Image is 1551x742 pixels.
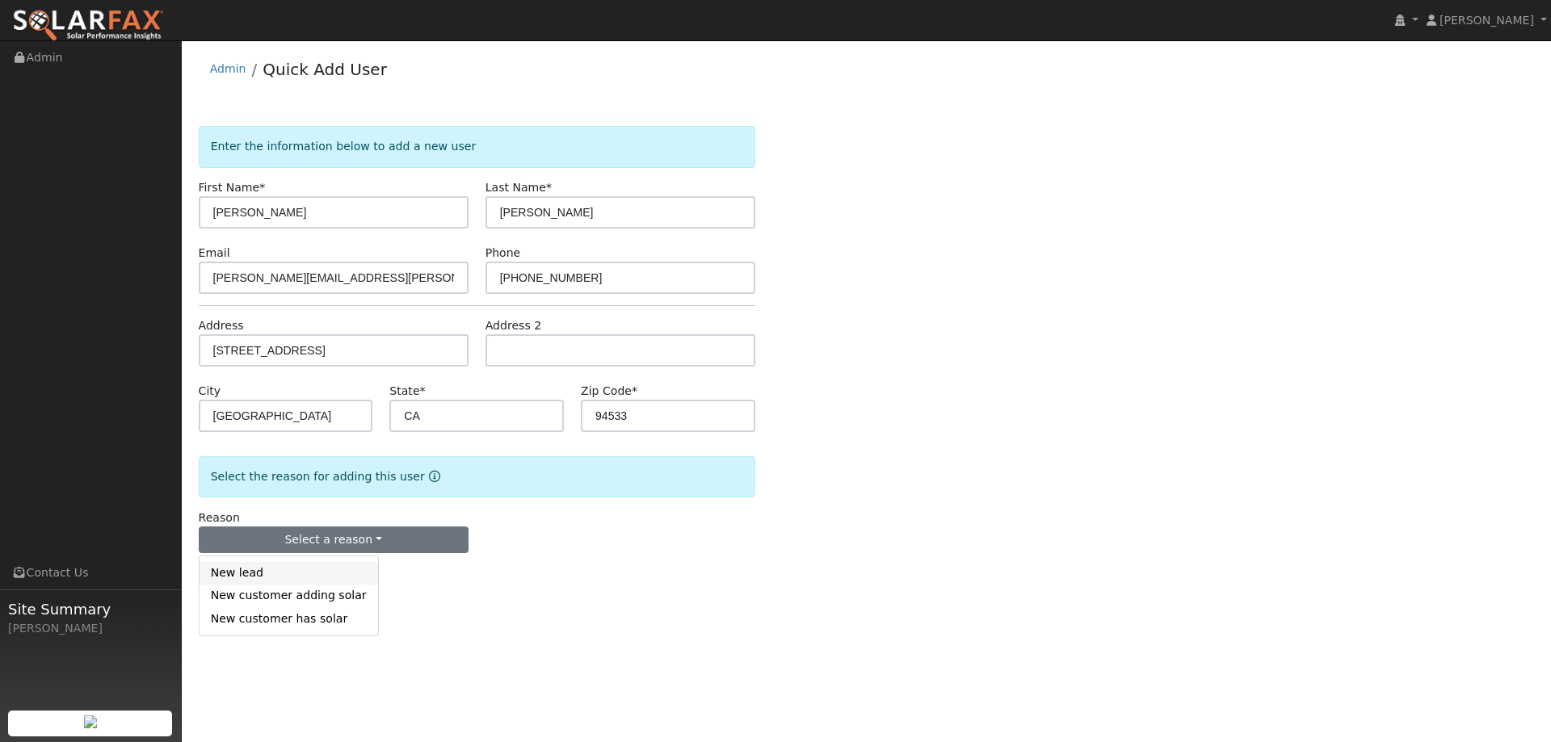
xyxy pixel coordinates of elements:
[263,60,387,79] a: Quick Add User
[199,456,755,497] div: Select the reason for adding this user
[485,179,552,196] label: Last Name
[485,245,521,262] label: Phone
[581,383,637,400] label: Zip Code
[546,181,552,194] span: Required
[8,620,173,637] div: [PERSON_NAME]
[199,317,244,334] label: Address
[199,526,469,554] button: Select a reason
[485,317,542,334] label: Address 2
[210,62,246,75] a: Admin
[200,562,378,585] a: New lead
[1440,14,1534,27] span: [PERSON_NAME]
[632,384,637,397] span: Required
[259,181,265,194] span: Required
[420,384,426,397] span: Required
[199,509,240,526] label: Reason
[389,383,425,400] label: State
[425,470,440,483] a: Reason for new user
[200,585,378,607] a: New customer adding solar
[199,383,221,400] label: City
[199,126,755,167] div: Enter the information below to add a new user
[8,598,173,620] span: Site Summary
[84,715,97,728] img: retrieve
[12,9,164,43] img: SolarFax
[200,607,378,630] a: New customer has solar
[199,245,230,262] label: Email
[199,179,266,196] label: First Name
